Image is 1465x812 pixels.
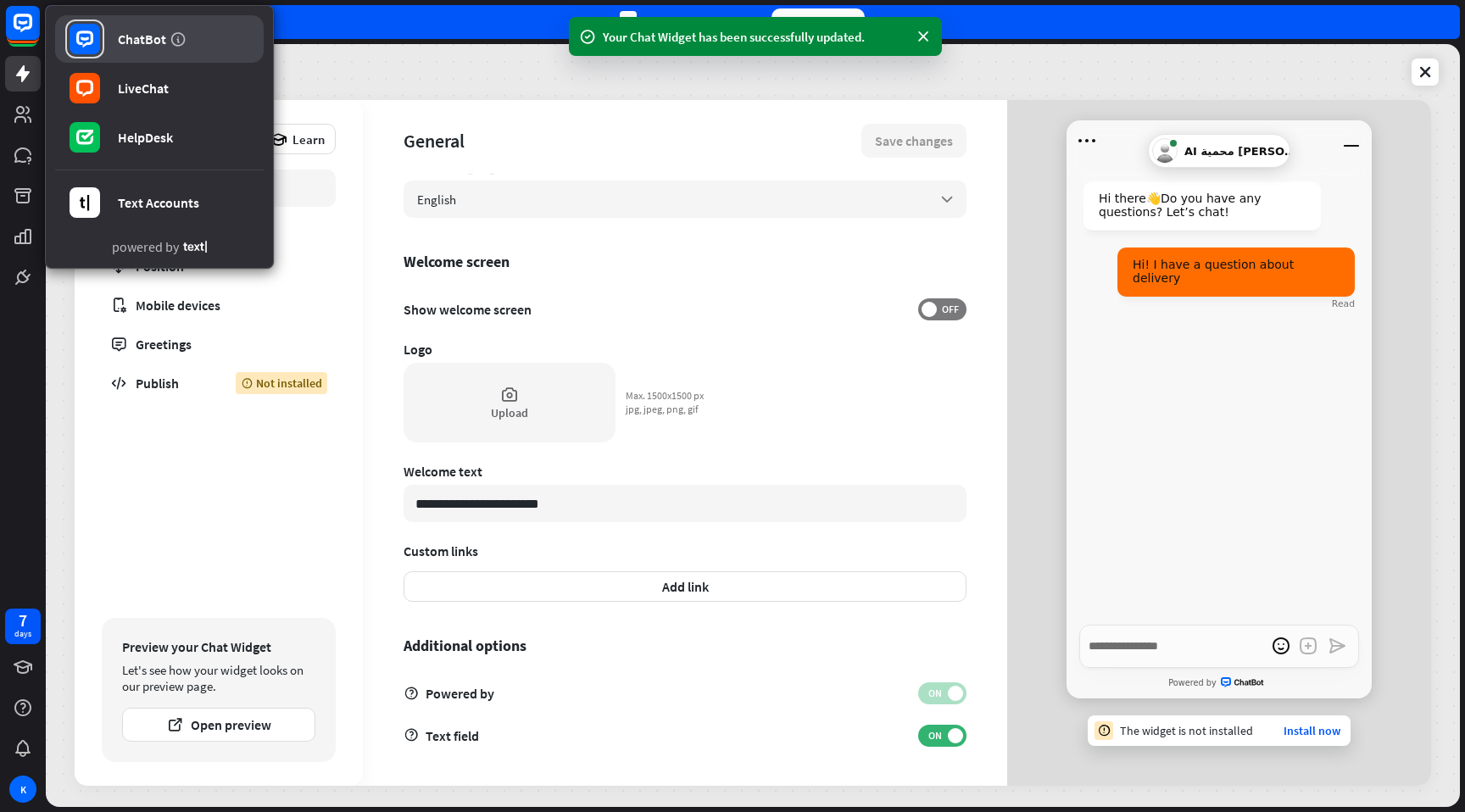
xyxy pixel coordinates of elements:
button: Open menu [1073,127,1100,154]
div: Greetings [136,336,302,353]
div: Welcome text [404,463,966,480]
div: Your Chat Widget has been successfully updated. [603,28,908,46]
span: AI محمية [PERSON_NAME] [1184,145,1303,158]
span: Hi! I have a question about delivery [1133,258,1294,285]
button: Minimize window [1338,127,1365,154]
a: Install now [1284,723,1340,738]
div: Welcome screen [404,252,966,271]
div: Let's see how your widget looks on our preview page. [122,662,315,694]
button: Add an attachment [1295,632,1322,659]
span: ChatBot [1221,677,1270,688]
div: Not installed [236,372,327,394]
div: Max. 1500x1500 px jpg, jpeg, png, gif [626,389,710,416]
button: Add link [404,571,966,602]
div: Additional options [404,636,966,655]
a: Mobile devices [102,286,336,324]
div: 7 [19,613,27,628]
div: Preview your Chat Widget [122,638,315,655]
div: General [404,129,861,153]
div: 7 [620,11,637,34]
a: Greetings [102,325,336,363]
a: Powered byChatBot [1067,670,1372,695]
a: 7 days [5,609,41,644]
span: Learn [292,131,325,147]
button: Open preview [122,708,315,742]
div: Show welcome screen [404,298,966,320]
button: open emoji picker [1267,632,1295,659]
span: English [417,192,456,208]
div: Read [1332,298,1355,309]
div: Upgrade now [771,8,865,36]
span: Powered by [1168,678,1217,687]
div: The widget is not installed [1120,723,1253,738]
span: ON [922,729,948,742]
div: days left in your trial. [620,11,758,34]
div: Powered by [404,682,966,704]
span: Hi there 👋 Do you have any questions? Let’s chat! [1099,192,1261,219]
div: K [9,776,36,803]
textarea: Write a message… [1079,625,1359,668]
div: Text field [404,725,966,747]
span: ON [922,687,948,700]
button: Send a message [1323,632,1351,659]
div: days [14,628,31,640]
i: arrow_down [938,190,956,209]
span: OFF [937,303,963,316]
div: Mobile devices [136,297,302,314]
div: Logo [404,341,966,358]
a: Publish Not installed [102,364,336,402]
button: Save changes [861,124,966,158]
div: Publish [136,375,210,392]
button: Open LiveChat chat widget [14,7,64,58]
div: AI محمية [PERSON_NAME] [1148,134,1290,168]
div: Upload [491,405,528,420]
div: Custom links [404,542,966,559]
